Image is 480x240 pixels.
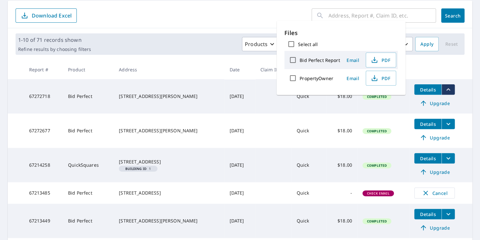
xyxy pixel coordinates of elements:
span: Search [446,13,459,19]
button: Cancel [414,187,455,198]
span: Apply [420,40,433,48]
span: PDF [370,56,391,64]
td: - [326,182,357,204]
td: 67272718 [24,79,63,114]
span: Upgrade [418,99,451,107]
td: Bid Perfect [63,79,114,114]
a: Upgrade [414,132,455,143]
p: Refine results by choosing filters [18,46,91,52]
p: Download Excel [32,12,72,19]
td: Bid Perfect [63,204,114,238]
label: PropertyOwner [300,75,333,81]
span: Completed [363,163,391,168]
button: filesDropdownBtn-67213449 [441,209,455,219]
span: Upgrade [418,168,451,176]
button: detailsBtn-67213449 [414,209,441,219]
div: [STREET_ADDRESS] [119,159,219,165]
em: Building ID [125,167,146,170]
button: filesDropdownBtn-67214258 [441,153,455,163]
td: [DATE] [224,182,255,204]
td: $18.00 [326,79,357,114]
span: Completed [363,219,391,223]
button: filesDropdownBtn-67272718 [441,84,455,95]
p: Products [245,40,268,48]
td: $18.00 [326,114,357,148]
p: Files [284,29,398,37]
td: 67213449 [24,204,63,238]
th: Claim ID [255,60,291,79]
td: Quick [291,182,326,204]
button: Apply [415,37,439,51]
td: Quick [291,114,326,148]
button: Email [342,73,363,83]
span: Details [418,121,438,127]
td: Quick [291,148,326,182]
td: Quick [291,204,326,238]
div: [STREET_ADDRESS][PERSON_NAME] [119,93,219,100]
label: Bid Perfect Report [300,57,340,63]
span: Check Email [363,191,394,196]
span: Cancel [421,189,448,197]
button: PDF [366,71,396,86]
input: Address, Report #, Claim ID, etc. [328,6,436,25]
th: Date [224,60,255,79]
td: Quick [291,79,326,114]
th: Report # [24,60,63,79]
span: Completed [363,94,391,99]
button: detailsBtn-67272718 [414,84,441,95]
div: [STREET_ADDRESS][PERSON_NAME] [119,127,219,134]
td: 67213485 [24,182,63,204]
span: Upgrade [418,134,451,141]
span: Details [418,211,438,217]
button: detailsBtn-67272677 [414,119,441,129]
span: Upgrade [418,224,451,232]
span: Email [345,75,360,81]
a: Upgrade [414,222,455,233]
th: Product [63,60,114,79]
button: Email [342,55,363,65]
td: $18.00 [326,204,357,238]
p: 1-10 of 71 records shown [18,36,91,44]
td: Bid Perfect [63,114,114,148]
td: [DATE] [224,204,255,238]
button: Download Excel [16,8,77,23]
span: Details [418,155,438,162]
td: [DATE] [224,79,255,114]
span: Completed [363,129,391,133]
button: Search [441,8,464,23]
button: PDF [366,53,396,67]
label: Select all [298,41,318,47]
td: 67214258 [24,148,63,182]
a: Upgrade [414,167,455,177]
button: Products [242,37,280,51]
td: Bid Perfect [63,182,114,204]
td: $18.00 [326,148,357,182]
td: QuickSquares [63,148,114,182]
a: Upgrade [414,98,455,108]
span: PDF [370,74,391,82]
td: 67272677 [24,114,63,148]
th: Address [114,60,224,79]
td: [DATE] [224,148,255,182]
div: [STREET_ADDRESS][PERSON_NAME] [119,218,219,224]
span: 1 [121,167,155,170]
span: Details [418,87,438,93]
button: filesDropdownBtn-67272677 [441,119,455,129]
td: [DATE] [224,114,255,148]
span: Email [345,57,360,63]
button: detailsBtn-67214258 [414,153,441,163]
div: [STREET_ADDRESS] [119,190,219,196]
